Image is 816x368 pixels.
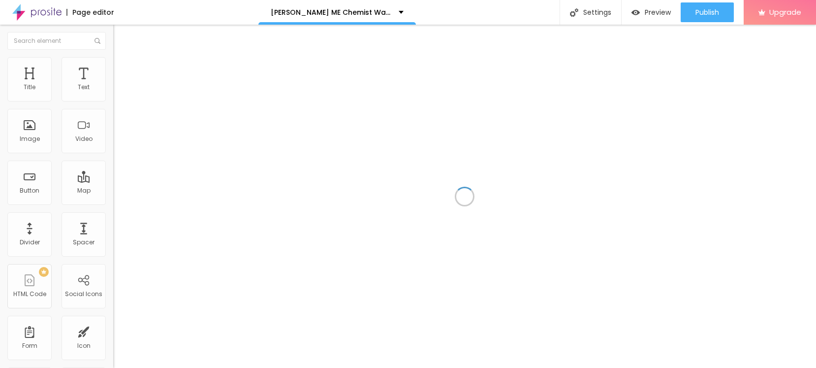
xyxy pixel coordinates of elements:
div: Title [24,84,35,91]
div: Image [20,135,40,142]
button: Preview [622,2,681,22]
input: Search element [7,32,106,50]
img: Icone [94,38,100,44]
p: [PERSON_NAME] ME Chemist Warehouse [GEOGRAPHIC_DATA] [271,9,391,16]
div: Button [20,187,39,194]
div: Social Icons [65,291,102,298]
div: Spacer [73,239,94,246]
span: Publish [695,8,719,16]
div: Form [22,342,37,349]
div: Text [78,84,90,91]
div: Map [77,187,91,194]
div: HTML Code [13,291,46,298]
img: view-1.svg [631,8,640,17]
span: Preview [645,8,671,16]
span: Upgrade [769,8,801,16]
button: Publish [681,2,734,22]
div: Video [75,135,93,142]
div: Icon [77,342,91,349]
div: Page editor [66,9,114,16]
img: Icone [570,8,578,17]
div: Divider [20,239,40,246]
